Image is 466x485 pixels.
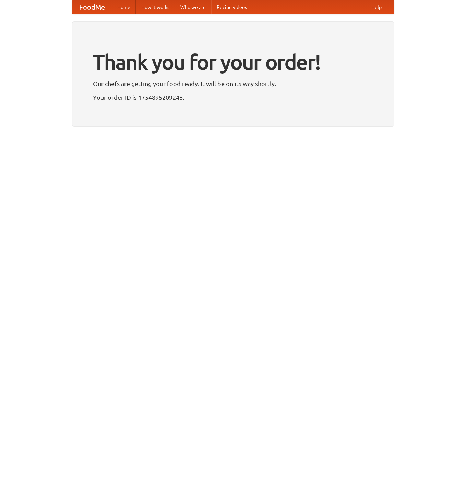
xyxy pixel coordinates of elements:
a: How it works [136,0,175,14]
a: Help [366,0,387,14]
p: Your order ID is 1754895209248. [93,92,373,102]
p: Our chefs are getting your food ready. It will be on its way shortly. [93,78,373,89]
a: Who we are [175,0,211,14]
h1: Thank you for your order! [93,46,373,78]
a: Recipe videos [211,0,252,14]
a: FoodMe [72,0,112,14]
a: Home [112,0,136,14]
